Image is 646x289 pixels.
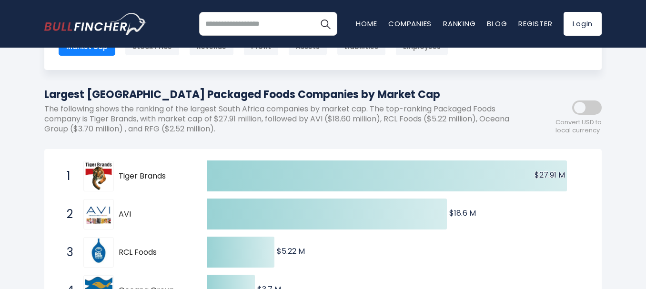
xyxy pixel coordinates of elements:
span: 2 [62,206,71,222]
a: Go to homepage [44,13,147,35]
a: Ranking [443,19,475,29]
a: Blog [487,19,507,29]
a: Home [356,19,377,29]
span: Tiger Brands [119,171,191,181]
img: AVI [85,204,112,225]
img: bullfincher logo [44,13,147,35]
span: AVI [119,209,191,219]
span: 1 [62,168,71,184]
p: The following shows the ranking of the largest South Africa companies by market cap. The top-rank... [44,104,516,134]
a: Login [564,12,602,36]
a: Register [518,19,552,29]
text: $5.22 M [277,246,305,257]
span: Convert USD to local currency [555,119,602,135]
h1: Largest [GEOGRAPHIC_DATA] Packaged Foods Companies by Market Cap [44,87,516,102]
span: RCL Foods [119,248,191,258]
button: Search [313,12,337,36]
text: $27.91 M [535,169,565,180]
img: RCL Foods [85,239,112,266]
img: Tiger Brands [85,162,112,190]
span: 3 [62,244,71,260]
text: $18.6 M [449,208,476,219]
a: Companies [388,19,432,29]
